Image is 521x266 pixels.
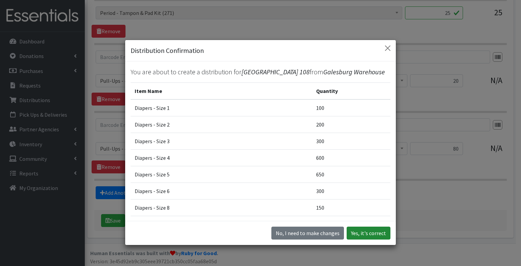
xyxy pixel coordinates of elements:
[312,183,390,199] td: 300
[312,99,390,116] td: 100
[131,149,312,166] td: Diapers - Size 4
[131,133,312,149] td: Diapers - Size 3
[312,199,390,216] td: 150
[347,227,390,240] button: Yes, it's correct
[312,149,390,166] td: 600
[242,68,310,76] span: [GEOGRAPHIC_DATA] 108
[131,183,312,199] td: Diapers - Size 6
[131,199,312,216] td: Diapers - Size 8
[131,99,312,116] td: Diapers - Size 1
[382,43,393,54] button: Close
[131,166,312,183] td: Diapers - Size 5
[131,82,312,99] th: Item Name
[312,216,390,232] td: 25
[131,67,390,77] p: You are about to create a distribution for from
[131,216,312,232] td: Period - Tampon & Pad Kit
[131,45,204,56] h5: Distribution Confirmation
[271,227,344,240] button: No I need to make changes
[312,82,390,99] th: Quantity
[312,166,390,183] td: 650
[323,68,385,76] span: Galesburg Warehouse
[312,116,390,133] td: 200
[312,133,390,149] td: 300
[131,116,312,133] td: Diapers - Size 2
